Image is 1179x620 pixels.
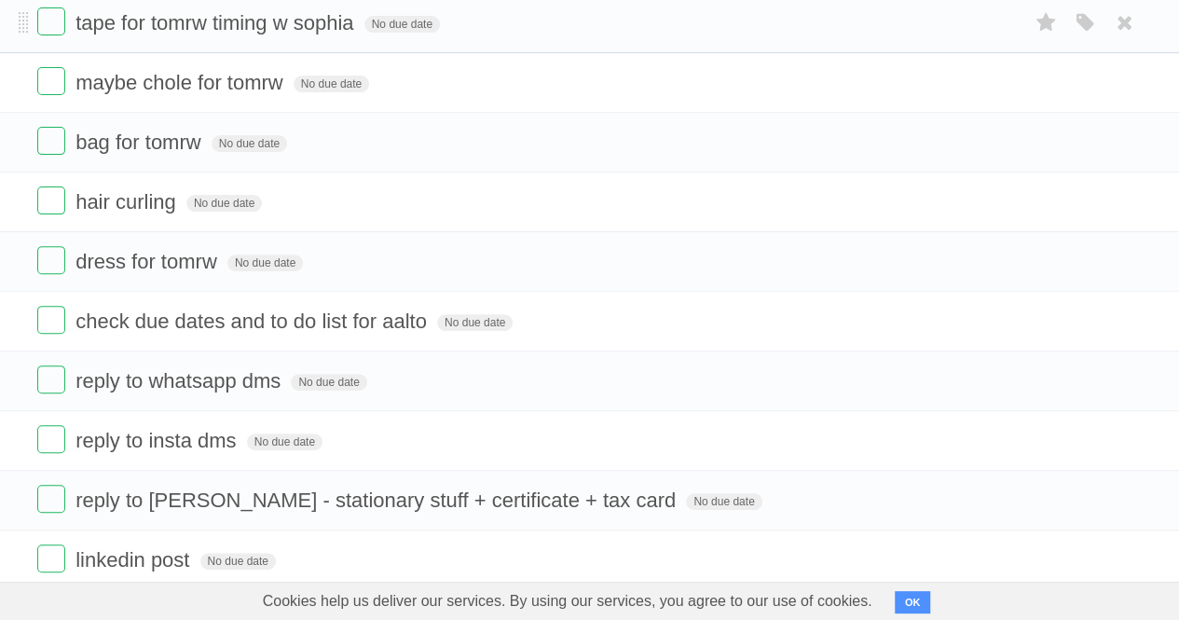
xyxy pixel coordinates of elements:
span: No due date [437,314,513,331]
span: No due date [200,553,276,570]
span: Cookies help us deliver our services. By using our services, you agree to our use of cookies. [244,583,891,620]
span: check due dates and to do list for aalto [75,310,432,333]
span: No due date [294,76,369,92]
button: OK [895,591,931,613]
span: reply to insta dms [75,429,240,452]
span: hair curling [75,190,181,214]
label: Done [37,544,65,572]
span: No due date [186,195,262,212]
span: maybe chole for tomrw [75,71,288,94]
span: No due date [291,374,366,391]
span: reply to whatsapp dms [75,369,285,393]
label: Done [37,7,65,35]
label: Done [37,425,65,453]
label: Done [37,67,65,95]
span: No due date [686,493,761,510]
label: Done [37,127,65,155]
span: tape for tomrw timing w sophia [75,11,358,34]
span: No due date [212,135,287,152]
label: Done [37,306,65,334]
label: Done [37,365,65,393]
label: Done [37,246,65,274]
span: linkedin post [75,548,194,572]
span: No due date [247,434,322,450]
span: bag for tomrw [75,131,206,154]
label: Done [37,186,65,214]
label: Star task [1028,7,1063,38]
span: No due date [227,255,303,271]
span: dress for tomrw [75,250,222,273]
span: No due date [364,16,440,33]
span: reply to [PERSON_NAME] - stationary stuff + certificate + tax card [75,489,680,512]
label: Done [37,485,65,513]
